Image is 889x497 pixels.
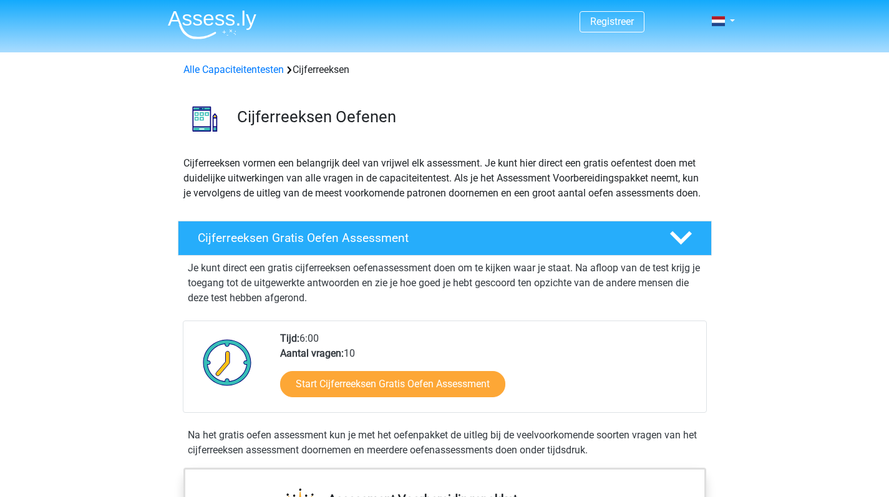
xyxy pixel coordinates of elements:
img: Klok [196,331,259,393]
h4: Cijferreeksen Gratis Oefen Assessment [198,231,649,245]
div: Na het gratis oefen assessment kun je met het oefenpakket de uitleg bij de veelvoorkomende soorte... [183,428,707,458]
p: Je kunt direct een gratis cijferreeksen oefenassessment doen om te kijken waar je staat. Na afloo... [188,261,702,306]
b: Tijd: [280,332,299,344]
img: cijferreeksen [178,92,231,145]
a: Registreer [590,16,634,27]
b: Aantal vragen: [280,347,344,359]
h3: Cijferreeksen Oefenen [237,107,702,127]
img: Assessly [168,10,256,39]
a: Alle Capaciteitentesten [183,64,284,75]
p: Cijferreeksen vormen een belangrijk deel van vrijwel elk assessment. Je kunt hier direct een grat... [183,156,706,201]
div: 6:00 10 [271,331,706,412]
div: Cijferreeksen [178,62,711,77]
a: Cijferreeksen Gratis Oefen Assessment [173,221,717,256]
a: Start Cijferreeksen Gratis Oefen Assessment [280,371,505,397]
